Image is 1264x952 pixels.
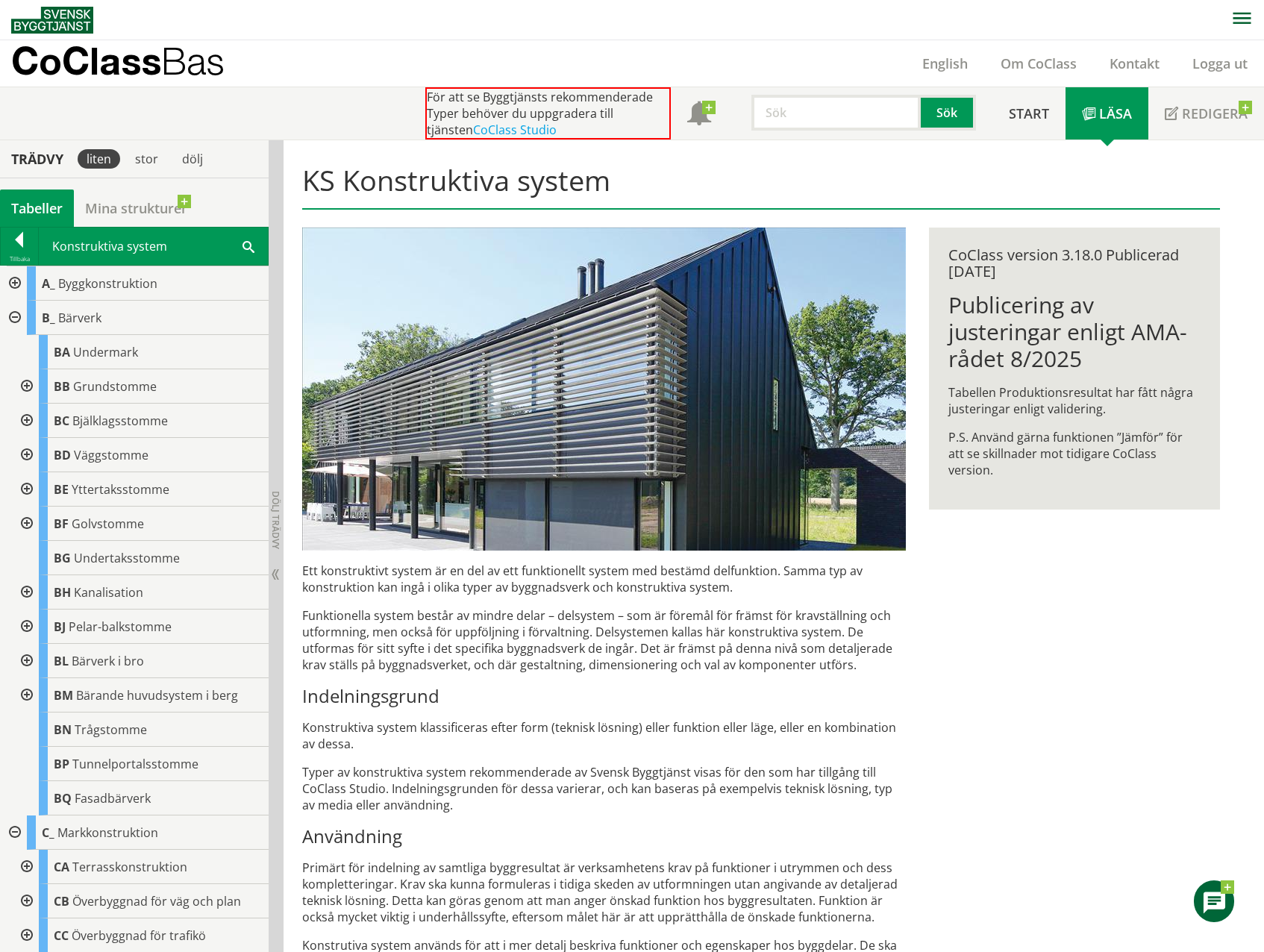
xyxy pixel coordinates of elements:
h3: Indelningsgrund [302,685,906,707]
div: Gå till informationssidan för CoClass Studio [12,507,269,541]
p: Ett konstruktivt system är en del av ett funktionellt system med bestämd delfunktion. Samma typ a... [302,563,906,595]
span: BN [54,721,72,738]
button: Sök [921,95,976,131]
span: CB [54,893,69,909]
span: Notifikationer [687,103,711,127]
span: CA [54,859,69,875]
span: Kanalisation [74,584,143,601]
h1: Publicering av justeringar enligt AMA-rådet 8/2025 [948,292,1200,372]
a: CoClass Studio [473,122,557,138]
div: Gå till informationssidan för CoClass Studio [12,369,269,404]
div: liten [78,149,120,169]
span: Bas [161,39,225,83]
span: BC [54,413,69,429]
a: Logga ut [1176,54,1264,72]
a: Mina strukturer [74,190,198,227]
p: CoClass [11,52,225,69]
div: Gå till informationssidan för CoClass Studio [12,610,269,644]
span: Bärverk i bro [72,653,144,669]
h1: KS Konstruktiva system [302,163,1219,210]
p: Primärt för indelning av samtliga byggresultat är verksamhetens krav på funktioner i ut­rym­men o... [302,859,906,925]
div: Gå till informationssidan för CoClass Studio [12,850,269,884]
span: BL [54,653,69,669]
span: Trågstomme [75,721,147,738]
div: Gå till informationssidan för CoClass Studio [12,644,269,678]
div: För att se Byggtjänsts rekommenderade Typer behöver du uppgradera till tjänsten [425,87,671,140]
a: Läsa [1066,87,1148,140]
div: Tillbaka [1,253,38,265]
span: Yttertaksstomme [72,481,169,498]
span: Sök i tabellen [243,238,254,254]
div: Konstruktiva system [39,228,268,265]
span: Överbyggnad för trafikö [72,927,206,944]
span: Överbyggnad för väg och plan [72,893,241,909]
div: Gå till informationssidan för CoClass Studio [12,438,269,472]
span: Bärande huvudsystem i berg [76,687,238,704]
span: B_ [42,310,55,326]
span: BE [54,481,69,498]
span: BB [54,378,70,395]
a: Kontakt [1093,54,1176,72]
p: Funktionella system består av mindre delar – delsystem – som är föremål för främst för krav­ställ... [302,607,906,673]
span: Grundstomme [73,378,157,395]
span: Pelar-balkstomme [69,619,172,635]
span: BJ [54,619,66,635]
span: Markkonstruktion [57,824,158,841]
a: English [906,54,984,72]
span: A_ [42,275,55,292]
span: BG [54,550,71,566]
input: Sök [751,95,921,131]
span: Golvstomme [72,516,144,532]
div: Gå till informationssidan för CoClass Studio [12,678,269,713]
div: Gå till informationssidan för CoClass Studio [12,404,269,438]
span: Byggkonstruktion [58,275,157,292]
p: Typer av konstruktiva system rekommenderade av Svensk Byggtjänst visas för den som har tillgång t... [302,764,906,813]
div: Gå till informationssidan för CoClass Studio [12,335,269,369]
span: BA [54,344,70,360]
div: Gå till informationssidan för CoClass Studio [12,747,269,781]
span: Läsa [1099,104,1132,122]
span: BP [54,756,69,772]
div: Gå till informationssidan för CoClass Studio [12,884,269,918]
span: Redigera [1182,104,1248,122]
span: BF [54,516,69,532]
a: Redigera [1148,87,1264,140]
div: Gå till informationssidan för CoClass Studio [12,781,269,815]
p: Tabellen Produktionsresultat har fått några justeringar enligt validering. [948,384,1200,417]
span: Undermark [73,344,138,360]
img: structural-solar-shading.jpg [302,228,906,551]
span: Terrasskonstruktion [72,859,187,875]
span: C_ [42,824,54,841]
div: dölj [173,149,212,169]
a: CoClassBas [11,40,257,87]
p: Konstruktiva system klassificeras efter form (teknisk lösning) eller funktion eller läge, eller e... [302,719,906,752]
p: P.S. Använd gärna funktionen ”Jämför” för att se skillnader mot tidigare CoClass version. [948,429,1200,478]
span: BH [54,584,71,601]
div: Gå till informationssidan för CoClass Studio [12,575,269,610]
a: Om CoClass [984,54,1093,72]
div: Trädvy [3,151,72,167]
h3: Användning [302,825,906,848]
span: BD [54,447,71,463]
span: Tunnelportalsstomme [72,756,198,772]
div: Gå till informationssidan för CoClass Studio [12,541,269,575]
img: Svensk Byggtjänst [11,7,93,34]
span: BM [54,687,73,704]
div: Gå till informationssidan för CoClass Studio [12,713,269,747]
span: Start [1009,104,1049,122]
a: Start [992,87,1066,140]
span: CC [54,927,69,944]
div: stor [126,149,167,169]
span: Bjälklagsstomme [72,413,168,429]
div: CoClass version 3.18.0 Publicerad [DATE] [948,247,1200,280]
span: Dölj trädvy [269,491,282,549]
span: Fasadbärverk [75,790,151,807]
span: BQ [54,790,72,807]
span: Väggstomme [74,447,148,463]
span: Bärverk [58,310,101,326]
div: Gå till informationssidan för CoClass Studio [12,472,269,507]
span: Undertaksstomme [74,550,180,566]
